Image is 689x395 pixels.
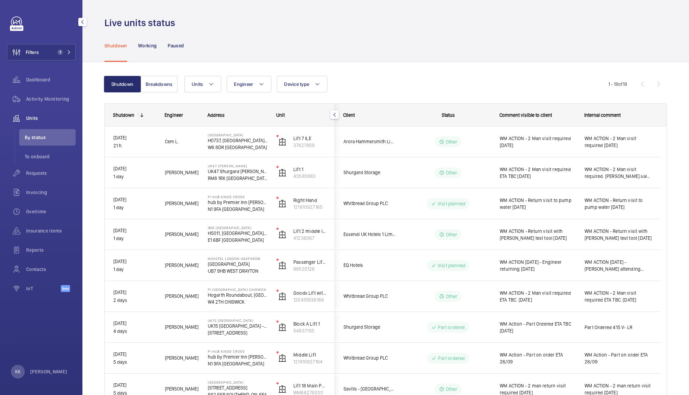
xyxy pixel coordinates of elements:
p: N1 9FA [GEOGRAPHIC_DATA] [208,360,268,367]
p: [PERSON_NAME] [30,368,67,375]
span: Shurgard Storage [343,323,396,331]
p: H5011, [GEOGRAPHIC_DATA], [STREET_ADDRESS] [208,230,268,237]
span: Units [192,81,203,87]
span: WM Action - Part Ordered ETA TBC [DATE] [500,320,576,334]
span: [PERSON_NAME] [165,169,199,177]
span: Part Ordered 415 V- LR [585,324,652,331]
button: Units [184,76,221,92]
p: PI [GEOGRAPHIC_DATA] Chiswick [208,287,268,292]
p: PI Hub Kings Cross [208,349,268,353]
p: PI Hub Kings Cross [208,195,268,199]
img: elevator.svg [278,323,286,331]
span: WM ACTION - 2 Man visit required. [PERSON_NAME] said he might be able go [DATE] [DATE] [585,166,652,180]
span: Arora Hammersmith Limited [343,138,396,146]
span: WM Action - Part on order ETA 26/09 [500,351,576,365]
span: Client [343,112,355,118]
p: Passenger Lift 1 L/H [293,259,326,266]
span: Whitbread Group PLC [343,292,396,300]
p: 37427859 [293,142,326,149]
img: elevator.svg [278,385,286,393]
p: Working [138,42,157,49]
p: [DATE] [113,319,156,327]
p: 2 days [113,296,156,304]
p: 41236067 [293,235,326,241]
img: elevator.svg [278,138,286,146]
p: [GEOGRAPHIC_DATA] [208,133,268,137]
span: Filters [26,49,39,56]
p: [GEOGRAPHIC_DATA] [208,380,268,384]
span: WM ACTION [DATE] - [PERSON_NAME] attending [DATE] [585,259,652,272]
p: Part ordered [438,324,465,331]
span: Engineer [234,81,253,87]
p: Other [446,169,458,176]
span: WM ACTION - 2 Man visit required [DATE] [585,135,652,149]
span: Units [26,115,76,122]
span: Status [442,112,455,118]
p: Right Hand [293,197,326,204]
p: [GEOGRAPHIC_DATA] [208,261,268,268]
span: Reports [26,247,76,253]
p: Part ordered [438,355,465,362]
span: [PERSON_NAME] [165,230,199,238]
p: W4 2TH CHISWICK [208,298,268,305]
span: Savills - [GEOGRAPHIC_DATA] [343,385,396,393]
span: WM ACTION - Return visit with [PERSON_NAME] test tool [DATE] [500,228,576,241]
p: [DATE] [113,165,156,173]
span: Address [207,112,225,118]
p: Block A Lift 1 [293,320,326,327]
p: UK47 [PERSON_NAME] [208,164,268,168]
div: Shutdown [113,112,134,118]
p: UK15 [GEOGRAPHIC_DATA] - [STREET_ADDRESS] [208,323,268,329]
span: 1 [57,49,63,55]
span: Beta [61,285,70,292]
p: N1 9FA [GEOGRAPHIC_DATA] [208,206,268,213]
span: Essendi UK Hotels 1 Limited [343,230,396,238]
span: Invoicing [26,189,76,196]
span: Engineer [165,112,183,118]
span: 1 - 19 19 [608,82,627,87]
span: WM ACTION - 2 Man visit required ETA TBC. [DATE] [585,290,652,303]
span: WM ACTION [DATE] - Engineer returning [DATE] [500,259,576,272]
img: elevator.svg [278,169,286,177]
span: [PERSON_NAME] [165,354,199,362]
p: hub by Premier Inn [PERSON_NAME][GEOGRAPHIC_DATA] [208,199,268,206]
span: [PERSON_NAME] [165,261,199,269]
p: [STREET_ADDRESS] [208,329,268,336]
p: Lift 7 ILE [293,135,326,142]
div: Unit [276,112,327,118]
img: elevator.svg [278,292,286,301]
span: Internal comment [584,112,621,118]
span: Shurgard Storage [343,169,396,177]
p: 5 days [113,358,156,366]
p: Paused [168,42,184,49]
p: Middle Lift [293,351,326,358]
img: elevator.svg [278,261,286,270]
p: [DATE] [113,134,156,142]
span: [PERSON_NAME] [165,385,199,393]
p: [DATE] [113,196,156,204]
span: [PERSON_NAME] [165,323,199,331]
span: of [618,81,623,87]
span: Insurance items [26,227,76,234]
img: elevator.svg [278,200,286,208]
span: WM ACTION - 2 Man visit required ETA TBC [DATE] [500,166,576,180]
span: Contacts [26,266,76,273]
span: Overtime [26,208,76,215]
span: Dashboard [26,76,76,83]
p: 121810927165 [293,204,326,211]
span: Comment visible to client [499,112,552,118]
p: [DATE] [113,227,156,235]
p: IBIS [GEOGRAPHIC_DATA] [208,226,268,230]
p: 120410936168 [293,296,326,303]
img: elevator.svg [278,230,286,239]
span: Activity Monitoring [26,95,76,102]
span: WM ACTION - 2 Man visit required [DATE] [500,135,576,149]
p: 54837130 [293,327,326,334]
p: E1 6BF [GEOGRAPHIC_DATA] [208,237,268,244]
p: [DATE] [113,289,156,296]
p: [DATE] [113,258,156,266]
span: Whitbread Group PLC [343,200,396,207]
p: W6 8DR [GEOGRAPHIC_DATA] [208,144,268,151]
p: Other [446,231,458,238]
p: Shutdown [104,42,127,49]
